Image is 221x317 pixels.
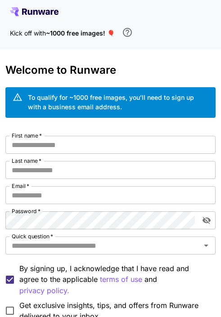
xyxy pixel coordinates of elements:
[12,182,29,190] label: Email
[198,212,215,228] button: toggle password visibility
[19,285,69,296] button: By signing up, I acknowledge that I have read and agree to the applicable terms of use and
[28,93,208,112] div: To qualify for ~1000 free images, you’ll need to sign up with a business email address.
[200,239,212,252] button: Open
[19,285,69,296] p: privacy policy.
[100,274,142,285] p: terms of use
[12,207,41,215] label: Password
[12,232,53,240] label: Quick question
[46,29,115,37] span: ~1000 free images! 🎈
[12,157,41,165] label: Last name
[5,64,215,76] h3: Welcome to Runware
[10,29,46,37] span: Kick off with
[19,263,208,296] p: By signing up, I acknowledge that I have read and agree to the applicable and
[118,23,136,41] button: In order to qualify for free credit, you need to sign up with a business email address and click ...
[100,274,142,285] button: By signing up, I acknowledge that I have read and agree to the applicable and privacy policy.
[12,132,42,139] label: First name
